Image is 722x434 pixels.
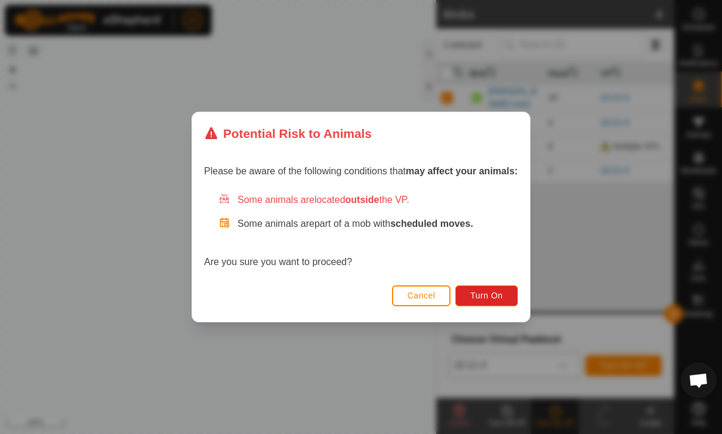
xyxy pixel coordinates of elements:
div: Are you sure you want to proceed? [204,193,518,269]
button: Cancel [392,285,451,306]
span: part of a mob with [314,218,473,229]
strong: may affect your animals: [406,166,518,176]
strong: outside [345,195,379,205]
strong: scheduled moves. [390,218,473,229]
div: Potential Risk to Animals [204,124,372,143]
span: Please be aware of the following conditions that [204,166,518,176]
p: Some animals are [237,217,518,231]
span: Turn On [471,291,503,300]
span: located the VP. [314,195,409,205]
div: Open chat [681,362,717,398]
div: Some animals are [218,193,518,207]
button: Turn On [456,285,518,306]
span: Cancel [408,291,436,300]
